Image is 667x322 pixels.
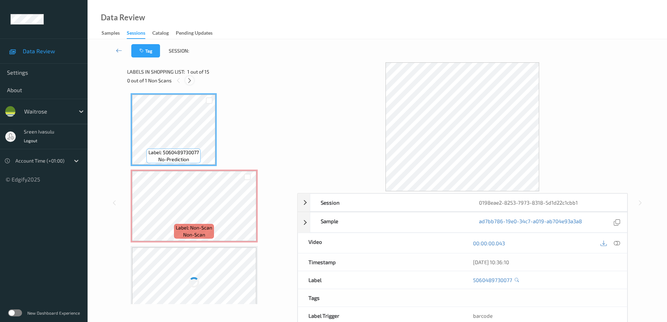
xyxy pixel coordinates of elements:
a: 00:00:00.043 [473,240,505,247]
div: Tags [298,289,463,307]
span: Label: Non-Scan [176,224,212,231]
div: Session0198eae2-8253-7973-8318-5d1d22c1cbb1 [298,193,627,212]
a: Pending Updates [176,28,220,38]
a: 5060489730077 [473,276,512,283]
span: Session: [169,47,189,54]
span: Label: 5060489730077 [148,149,199,156]
div: [DATE] 10:36:10 [473,259,617,266]
span: non-scan [183,231,205,238]
a: Samples [102,28,127,38]
div: Timestamp [298,253,463,271]
div: Video [298,233,463,253]
button: Tag [131,44,160,57]
div: Session [310,194,468,211]
a: ad7bb786-19e0-34c7-a019-ab704e93a3a8 [479,218,582,227]
div: Catalog [152,29,169,38]
div: 0 out of 1 Non Scans [127,76,292,85]
span: Labels in shopping list: [127,68,185,75]
a: Sessions [127,28,152,39]
div: Sessions [127,29,145,39]
div: Data Review [101,14,145,21]
div: 0198eae2-8253-7973-8318-5d1d22c1cbb1 [468,194,627,211]
div: Label [298,271,463,289]
div: Samplead7bb786-19e0-34c7-a019-ab704e93a3a8 [298,212,627,233]
div: Samples [102,29,120,38]
div: Pending Updates [176,29,213,38]
a: Catalog [152,28,176,38]
div: Sample [310,212,468,232]
span: no-prediction [158,156,189,163]
span: 1 out of 15 [187,68,209,75]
